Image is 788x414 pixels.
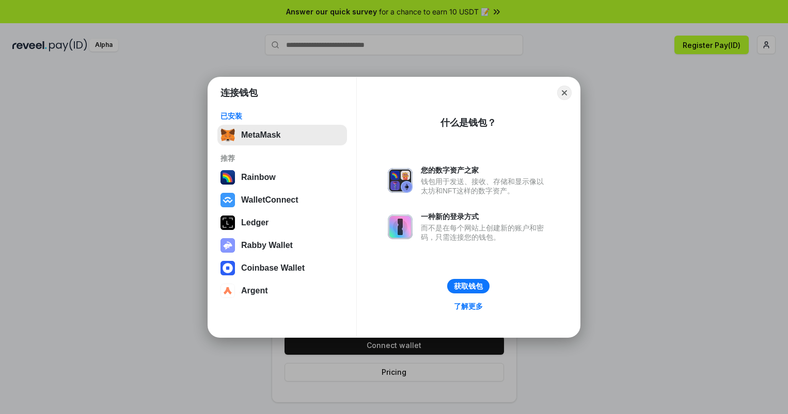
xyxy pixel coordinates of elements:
button: Argent [217,280,347,301]
img: svg+xml,%3Csvg%20width%3D%2228%22%20height%3D%2228%22%20viewBox%3D%220%200%2028%2028%22%20fill%3D... [220,284,235,298]
img: svg+xml,%3Csvg%20xmlns%3D%22http%3A%2F%2Fwww.w3.org%2F2000%2Fsvg%22%20fill%3D%22none%22%20viewBox... [388,168,413,193]
div: 获取钱包 [454,281,483,291]
h1: 连接钱包 [220,87,258,99]
img: svg+xml,%3Csvg%20xmlns%3D%22http%3A%2F%2Fwww.w3.org%2F2000%2Fsvg%22%20fill%3D%22none%22%20viewBox... [388,214,413,239]
button: Ledger [217,212,347,233]
div: WalletConnect [241,195,298,205]
button: 获取钱包 [447,279,490,293]
button: Close [557,86,572,100]
a: 了解更多 [448,300,489,313]
div: 而不是在每个网站上创建新的账户和密码，只需连接您的钱包。 [421,223,549,242]
button: WalletConnect [217,190,347,210]
div: 钱包用于发送、接收、存储和显示像以太坊和NFT这样的数字资产。 [421,177,549,195]
div: 什么是钱包？ [440,117,496,129]
div: 您的数字资产之家 [421,165,549,175]
div: 一种新的登录方式 [421,212,549,221]
button: Coinbase Wallet [217,258,347,278]
img: svg+xml,%3Csvg%20fill%3D%22none%22%20height%3D%2233%22%20viewBox%3D%220%200%2035%2033%22%20width%... [220,128,235,142]
div: Ledger [241,218,269,227]
div: MetaMask [241,130,280,140]
img: svg+xml,%3Csvg%20width%3D%2228%22%20height%3D%2228%22%20viewBox%3D%220%200%2028%2028%22%20fill%3D... [220,261,235,275]
div: Rainbow [241,173,276,182]
div: 推荐 [220,154,344,163]
button: Rainbow [217,167,347,188]
img: svg+xml,%3Csvg%20width%3D%2228%22%20height%3D%2228%22%20viewBox%3D%220%200%2028%2028%22%20fill%3D... [220,193,235,207]
button: Rabby Wallet [217,235,347,256]
img: svg+xml,%3Csvg%20xmlns%3D%22http%3A%2F%2Fwww.w3.org%2F2000%2Fsvg%22%20width%3D%2228%22%20height%3... [220,216,235,230]
img: svg+xml,%3Csvg%20width%3D%22120%22%20height%3D%22120%22%20viewBox%3D%220%200%20120%20120%22%20fil... [220,170,235,185]
div: Coinbase Wallet [241,263,305,273]
div: 了解更多 [454,302,483,311]
div: Argent [241,286,268,295]
button: MetaMask [217,125,347,145]
div: 已安装 [220,111,344,121]
div: Rabby Wallet [241,241,293,250]
img: svg+xml,%3Csvg%20xmlns%3D%22http%3A%2F%2Fwww.w3.org%2F2000%2Fsvg%22%20fill%3D%22none%22%20viewBox... [220,238,235,253]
